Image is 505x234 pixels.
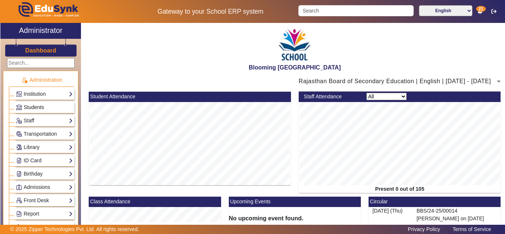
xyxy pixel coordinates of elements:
[25,47,57,54] a: Dashboard
[85,64,505,71] h2: Blooming [GEOGRAPHIC_DATA]
[229,215,361,222] h6: No upcoming event found.
[24,224,45,230] span: Inventory
[131,8,291,16] h5: Gateway to your School ERP system
[7,58,75,68] input: Search...
[19,26,62,35] h2: Administrator
[16,224,22,230] img: Inventory.png
[276,25,313,64] img: 3e5c6726-73d6-4ac3-b917-621554bbe9c3
[404,224,444,234] a: Privacy Policy
[16,103,73,112] a: Students
[417,215,497,223] p: [PERSON_NAME] on [DATE]
[16,223,73,231] a: Inventory
[89,92,291,102] mat-card-header: Student Attendance
[413,207,501,223] div: BBS/24-25/00014
[369,207,413,223] div: [DATE] (Thu)
[21,77,28,84] img: Administration.png
[25,47,56,54] h3: Dashboard
[299,185,501,193] div: Present 0 out of 105
[10,225,139,233] p: © 2025 Zipper Technologies Pvt. Ltd. All rights reserved.
[0,23,81,39] a: Administrator
[24,104,44,110] span: Students
[300,93,362,101] div: Staff Attendance
[229,197,361,207] mat-card-header: Upcoming Events
[16,105,22,110] img: Students.png
[449,224,495,234] a: Terms of Service
[476,6,485,12] span: 21
[369,197,501,207] mat-card-header: Circular
[9,76,74,84] p: Administration
[299,78,491,84] span: Rajasthan Board of Secondary Education | English | [DATE] - [DATE]
[89,197,221,207] mat-card-header: Class Attendance
[298,5,413,16] input: Search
